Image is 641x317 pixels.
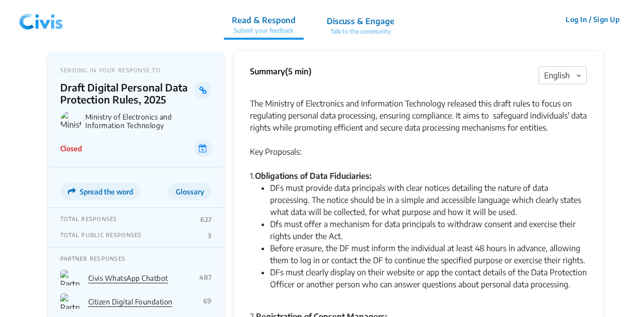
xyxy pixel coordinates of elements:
[88,297,173,306] a: Citizen Digital Foundation
[15,5,67,35] img: navlogo.png
[559,12,626,27] button: Log In / Sign Up
[199,273,211,281] p: 487
[85,113,212,130] p: Ministry of Electronics and Information Technology
[270,266,587,290] li: DFs must clearly display on their website or app the contact details of the Data Protection Offic...
[60,293,80,309] img: Partner Logo
[60,183,141,200] button: Spread the word
[270,182,587,218] li: DFs must provide data principals with clear notices detailing the nature of data processing. The ...
[60,143,82,154] p: Closed
[80,187,133,196] span: Spread the word
[203,297,212,305] p: 69
[327,27,395,36] p: Talk to the community
[200,216,211,224] p: 627
[176,187,204,196] span: Glossary
[60,67,212,73] p: SENDING IN YOUR RESPONSE TO
[168,183,212,200] button: Glossary
[60,255,212,262] p: PARTNER RESPONSES
[232,14,296,26] p: Read & Respond
[60,81,194,105] p: Draft Digital Personal Data Protection Rules, 2025
[285,66,312,76] span: (5 min)
[60,216,117,224] p: TOTAL RESPONSES
[60,232,142,240] p: TOTAL PUBLIC RESPONSES
[232,26,296,35] p: Submit your feedback
[327,15,395,27] p: Discuss & Engage
[250,170,587,182] div: 1.
[60,270,80,285] img: Partner Logo
[60,111,81,132] img: Ministry of Electronics and Information Technology logo
[250,85,587,134] div: The Ministry of Electronics and Information Technology released this draft rules to focus on regu...
[208,232,211,240] p: 3
[270,242,587,266] li: Before erasure, the DF must inform the individual at least 48 hours in advance, allowing them to ...
[250,134,587,158] div: Key Proposals:
[270,218,587,242] li: Dfs must offer a mechanism for data principals to withdraw consent and exercise their rights unde...
[255,171,371,181] strong: Obligations of Data Fiduciaries:
[88,274,168,282] a: Civis WhatsApp Chatbot
[250,65,312,77] p: Summary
